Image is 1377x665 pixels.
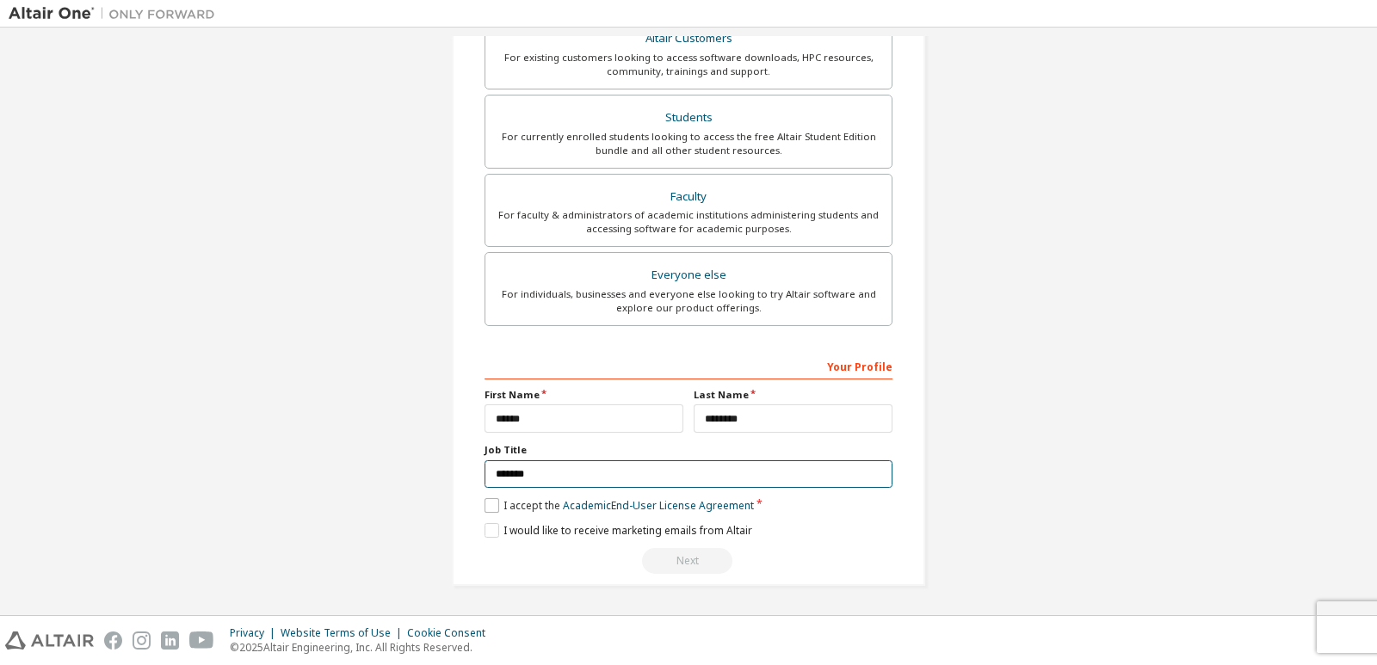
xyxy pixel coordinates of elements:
div: For faculty & administrators of academic institutions administering students and accessing softwa... [496,208,881,236]
label: Job Title [485,443,892,457]
img: youtube.svg [189,631,214,650]
img: linkedin.svg [161,631,179,650]
label: First Name [485,388,683,402]
div: Website Terms of Use [281,626,407,640]
label: I accept the [485,498,754,513]
div: Everyone else [496,263,881,287]
div: Cookie Consent [407,626,496,640]
div: For existing customers looking to access software downloads, HPC resources, community, trainings ... [496,51,881,78]
div: For currently enrolled students looking to access the free Altair Student Edition bundle and all ... [496,130,881,157]
div: Students [496,106,881,130]
img: facebook.svg [104,631,122,650]
img: instagram.svg [133,631,151,650]
p: © 2025 Altair Engineering, Inc. All Rights Reserved. [230,640,496,655]
div: Your Profile [485,352,892,379]
a: Academic End-User License Agreement [563,498,754,513]
div: Faculty [496,185,881,209]
img: Altair One [9,5,224,22]
div: For individuals, businesses and everyone else looking to try Altair software and explore our prod... [496,287,881,315]
div: Read and acccept EULA to continue [485,548,892,574]
label: Last Name [694,388,892,402]
img: altair_logo.svg [5,631,94,650]
div: Altair Customers [496,27,881,51]
div: Privacy [230,626,281,640]
label: I would like to receive marketing emails from Altair [485,523,752,538]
